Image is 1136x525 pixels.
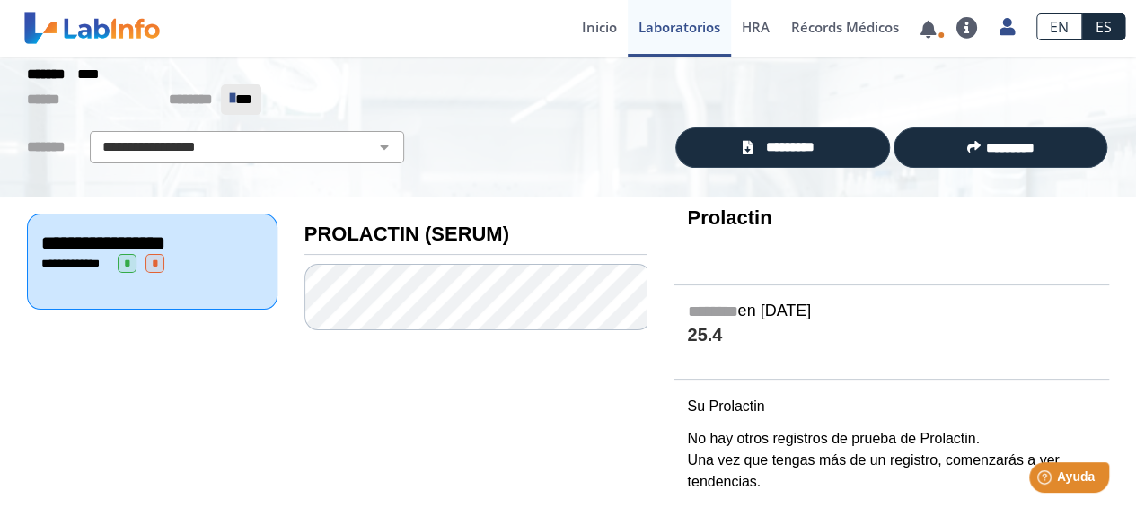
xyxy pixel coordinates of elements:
[742,18,770,36] span: HRA
[1082,13,1125,40] a: ES
[687,206,771,229] b: Prolactin
[976,455,1116,505] iframe: Help widget launcher
[687,396,1096,417] p: Su Prolactin
[1036,13,1082,40] a: EN
[687,325,1096,347] h4: 25.4
[304,223,509,245] b: PROLACTIN (SERUM)
[687,428,1096,493] p: No hay otros registros de prueba de Prolactin. Una vez que tengas más de un registro, comenzarás ...
[687,302,1096,322] h5: en [DATE]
